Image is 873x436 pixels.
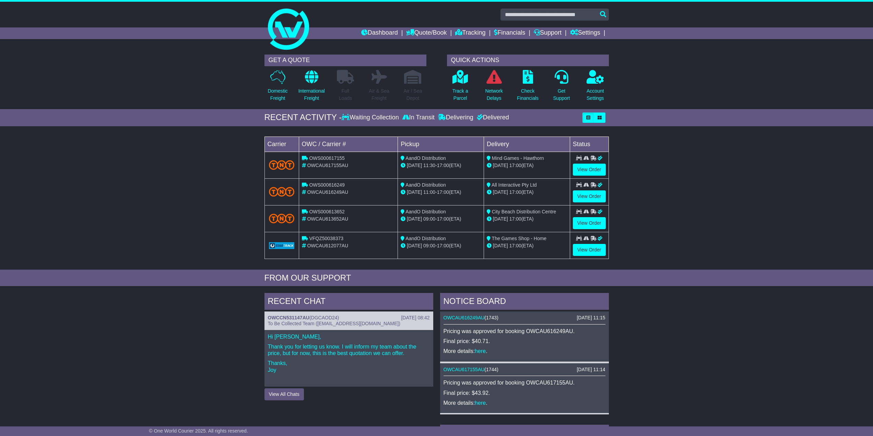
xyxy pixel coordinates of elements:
a: NetworkDelays [485,70,503,106]
span: 17:00 [509,216,521,222]
button: View All Chats [264,388,304,400]
div: Delivering [436,114,475,121]
span: 09:00 [423,216,435,222]
td: Delivery [484,137,570,152]
span: 17:00 [509,243,521,248]
span: DGCAOD24 [311,315,338,320]
td: Status [570,137,609,152]
p: Track a Parcel [452,87,468,102]
a: OWCAU616249AU [444,315,485,320]
p: Pricing was approved for booking OWCAU617155AU. [444,379,605,386]
div: [DATE] 08:42 [401,315,429,321]
span: VFQZ50038373 [309,236,343,241]
a: OWCAU617155AU [444,367,485,372]
span: 17:00 [437,216,449,222]
p: More details: . [444,400,605,406]
span: [DATE] [407,243,422,248]
a: View Order [573,164,606,176]
p: Full Loads [337,87,354,102]
img: GetCarrierServiceLogo [269,242,295,249]
span: City Beach Distribution Centre [492,209,556,214]
a: View Order [573,244,606,256]
div: - (ETA) [401,162,481,169]
span: The Games Shop - Home [492,236,547,241]
span: 17:00 [437,163,449,168]
span: AandO Distribution [405,182,446,188]
a: InternationalFreight [298,70,325,106]
span: 17:00 [509,163,521,168]
span: [DATE] [493,216,508,222]
p: Domestic Freight [268,87,287,102]
span: OWCAU617155AU [307,163,348,168]
span: 11:30 [423,163,435,168]
span: AandO Distribution [405,155,446,161]
a: Settings [570,27,600,39]
span: [DATE] [407,189,422,195]
div: Delivered [475,114,509,121]
p: Get Support [553,87,570,102]
span: AandO Distribution [405,209,446,214]
div: [DATE] 11:14 [577,367,605,373]
div: ( ) [268,315,430,321]
a: DomesticFreight [267,70,288,106]
span: OWCAU612077AU [307,243,348,248]
span: © One World Courier 2025. All rights reserved. [149,428,248,434]
span: 09:00 [423,243,435,248]
p: Final price: $43.92. [444,390,605,396]
p: Air & Sea Freight [369,87,389,102]
span: All Interactive Pty Ltd [492,182,537,188]
div: NOTICE BOARD [440,293,609,311]
span: 1744 [486,367,497,372]
span: OWCAU613652AU [307,216,348,222]
a: Tracking [455,27,485,39]
span: 17:00 [437,189,449,195]
img: TNT_Domestic.png [269,160,295,169]
p: Thanks, Joy [268,360,430,373]
a: View Order [573,217,606,229]
p: Pricing was approved for booking OWCAU616249AU. [444,328,605,334]
div: (ETA) [487,215,567,223]
span: 17:00 [437,243,449,248]
a: AccountSettings [586,70,604,106]
a: here [475,400,486,406]
td: Pickup [398,137,484,152]
p: International Freight [298,87,325,102]
div: - (ETA) [401,242,481,249]
span: [DATE] [407,163,422,168]
div: RECENT CHAT [264,293,433,311]
span: [DATE] [493,189,508,195]
a: Support [534,27,562,39]
div: QUICK ACTIONS [447,55,609,66]
a: GetSupport [553,70,570,106]
span: OWS000616249 [309,182,345,188]
div: ( ) [444,315,605,321]
p: Air / Sea Depot [404,87,422,102]
img: TNT_Domestic.png [269,187,295,196]
p: Network Delays [485,87,503,102]
div: (ETA) [487,162,567,169]
a: Financials [494,27,525,39]
div: Waiting Collection [342,114,400,121]
p: Check Financials [517,87,539,102]
p: Hi [PERSON_NAME], [268,333,430,340]
div: - (ETA) [401,215,481,223]
td: OWC / Carrier # [299,137,398,152]
div: (ETA) [487,242,567,249]
span: [DATE] [493,163,508,168]
span: 11:00 [423,189,435,195]
p: More details: . [444,348,605,354]
span: OWCAU616249AU [307,189,348,195]
span: [DATE] [407,216,422,222]
a: Dashboard [361,27,398,39]
span: OWS000613652 [309,209,345,214]
span: 1743 [486,315,497,320]
a: OWCCN531147AU [268,315,309,320]
div: In Transit [401,114,436,121]
a: View Order [573,190,606,202]
p: Thank you for letting us know. I will inform my team about the price, but for now, this is the be... [268,343,430,356]
div: (ETA) [487,189,567,196]
span: 17:00 [509,189,521,195]
div: ( ) [444,367,605,373]
p: Account Settings [587,87,604,102]
div: [DATE] 11:15 [577,315,605,321]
